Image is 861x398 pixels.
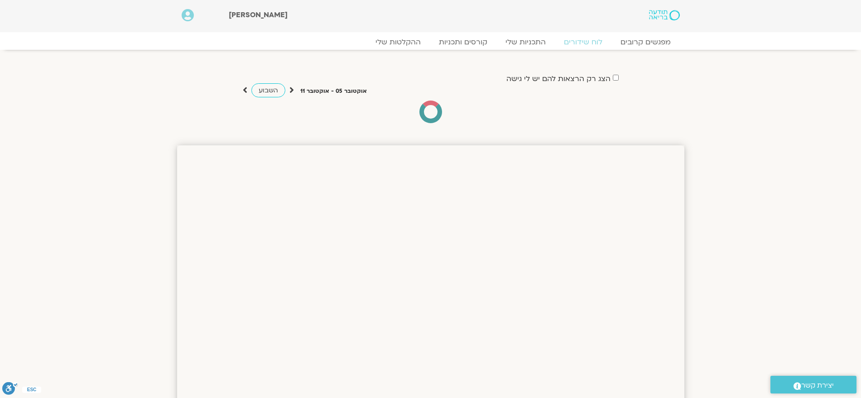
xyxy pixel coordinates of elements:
nav: Menu [182,38,680,47]
a: ההקלטות שלי [366,38,430,47]
a: קורסים ותכניות [430,38,496,47]
a: מפגשים קרובים [611,38,680,47]
span: השבוע [259,86,278,95]
span: יצירת קשר [801,379,834,392]
span: [PERSON_NAME] [229,10,288,20]
a: לוח שידורים [555,38,611,47]
p: אוקטובר 05 - אוקטובר 11 [300,86,367,96]
a: יצירת קשר [770,376,856,393]
a: השבוע [251,83,285,97]
a: התכניות שלי [496,38,555,47]
label: הצג רק הרצאות להם יש לי גישה [506,75,611,83]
